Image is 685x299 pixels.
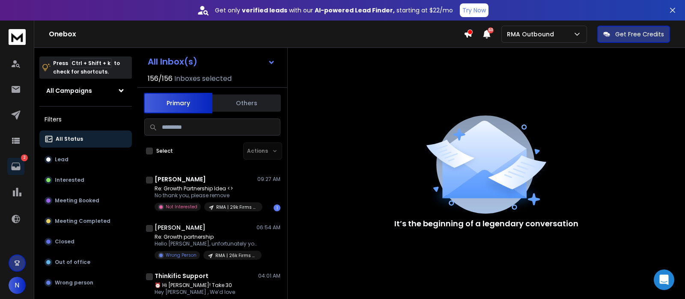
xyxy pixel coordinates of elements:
[55,197,99,204] p: Meeting Booked
[55,279,93,286] p: Wrong person
[212,94,281,112] button: Others
[39,130,132,148] button: All Status
[216,204,257,210] p: RMA | 29k Firms (General Team Info)
[55,259,90,266] p: Out of office
[141,53,282,70] button: All Inbox(s)
[394,218,578,230] p: It’s the beginning of a legendary conversation
[258,272,280,279] p: 04:01 AM
[9,277,26,294] button: N
[148,74,173,84] span: 156 / 156
[39,254,132,271] button: Out of office
[21,154,28,161] p: 2
[39,192,132,209] button: Meeting Booked
[155,185,257,192] p: Re: Growth Partnership Idea <>
[156,148,173,154] label: Select
[55,218,110,225] p: Meeting Completed
[144,93,212,113] button: Primary
[46,86,92,95] h1: All Campaigns
[597,26,670,43] button: Get Free Credits
[256,224,280,231] p: 06:54 AM
[155,282,257,289] p: ⏰ Hi [PERSON_NAME]! Take 30
[39,151,132,168] button: Lead
[155,223,205,232] h1: [PERSON_NAME]
[39,113,132,125] h3: Filters
[488,27,494,33] span: 50
[53,59,120,76] p: Press to check for shortcuts.
[166,252,197,258] p: Wrong Person
[215,252,256,259] p: RMA | 26k Firms (Specific Owner Info)
[39,172,132,189] button: Interested
[242,6,287,15] strong: verified leads
[155,240,257,247] p: Hello [PERSON_NAME], unfortunately you are
[460,3,488,17] button: Try Now
[70,58,112,68] span: Ctrl + Shift + k
[148,57,197,66] h1: All Inbox(s)
[39,233,132,250] button: Closed
[257,176,280,183] p: 09:27 AM
[507,30,557,38] p: RMA Outbound
[7,158,24,175] a: 2
[174,74,232,84] h3: Inboxes selected
[274,204,280,211] div: 1
[39,274,132,291] button: Wrong person
[155,289,257,296] p: Hey [PERSON_NAME] , We’d love
[462,6,486,15] p: Try Now
[615,30,664,38] p: Get Free Credits
[9,29,26,45] img: logo
[155,234,257,240] p: Re: Growth partnership
[55,177,84,184] p: Interested
[166,204,197,210] p: Not Interested
[215,6,453,15] p: Get only with our starting at $22/mo
[55,238,74,245] p: Closed
[654,269,674,290] div: Open Intercom Messenger
[155,175,206,184] h1: [PERSON_NAME]
[39,82,132,99] button: All Campaigns
[155,192,257,199] p: No thank you, please remove
[49,29,464,39] h1: Onebox
[315,6,395,15] strong: AI-powered Lead Finder,
[155,272,208,280] h1: Thinkific Support
[55,156,68,163] p: Lead
[39,213,132,230] button: Meeting Completed
[56,136,83,142] p: All Status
